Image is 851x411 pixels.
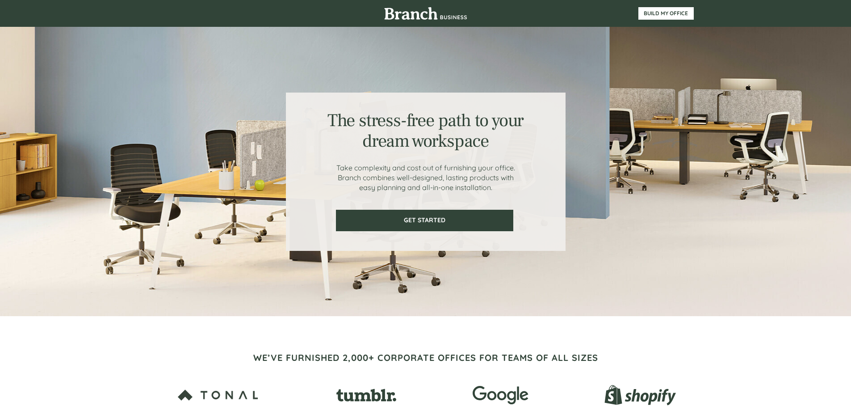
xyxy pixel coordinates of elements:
span: BUILD MY OFFICE [638,10,694,17]
a: BUILD MY OFFICE [638,7,694,20]
a: GET STARTED [336,210,513,231]
span: GET STARTED [337,216,512,224]
span: WE’VE FURNISHED 2,000+ CORPORATE OFFICES FOR TEAMS OF ALL SIZES [253,352,598,363]
span: The stress-free path to your dream workspace [327,109,524,153]
span: Take complexity and cost out of furnishing your office. Branch combines well-designed, lasting pr... [336,163,515,192]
